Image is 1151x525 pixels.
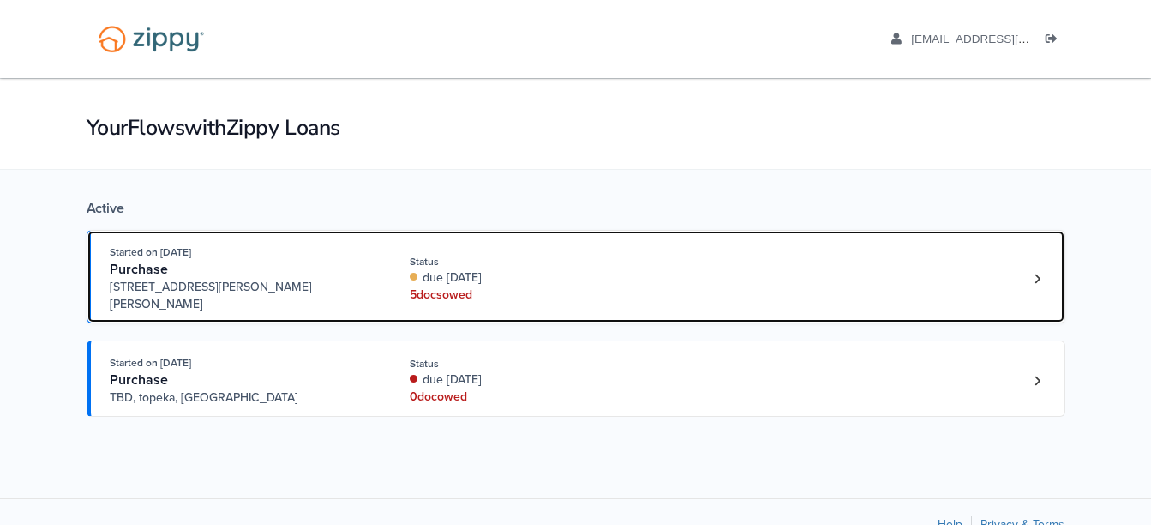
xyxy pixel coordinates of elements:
[110,279,371,313] span: [STREET_ADDRESS][PERSON_NAME][PERSON_NAME]
[1025,266,1051,292] a: Loan number 4245600
[410,371,638,389] div: due [DATE]
[410,356,638,371] div: Status
[87,341,1065,417] a: Open loan 4215329
[410,287,638,304] div: 5 doc s owed
[87,230,1065,323] a: Open loan 4245600
[110,246,191,258] span: Started on [DATE]
[410,254,638,269] div: Status
[410,389,638,406] div: 0 doc owed
[110,357,191,369] span: Started on [DATE]
[911,33,1107,45] span: princess.shay1998@gmail.com
[87,113,1065,142] h1: Your Flows with Zippy Loans
[1046,33,1064,50] a: Log out
[891,33,1108,50] a: edit profile
[87,17,215,61] img: Logo
[110,389,371,407] span: TBD, topeka, [GEOGRAPHIC_DATA]
[1025,368,1051,394] a: Loan number 4215329
[110,261,168,278] span: Purchase
[87,200,1065,217] div: Active
[410,269,638,287] div: due [DATE]
[110,371,168,389] span: Purchase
